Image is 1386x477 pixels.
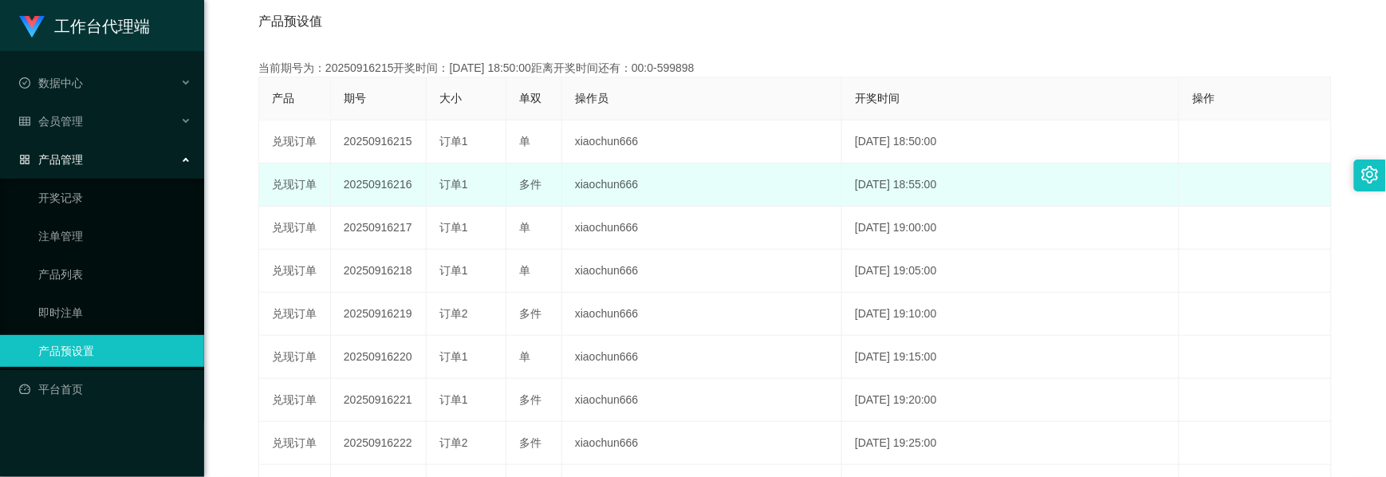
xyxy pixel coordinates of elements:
td: 兑现订单 [259,120,331,164]
td: xiaochun666 [562,207,842,250]
a: 产品预设置 [38,335,191,367]
span: 数据中心 [19,77,83,89]
td: 兑现订单 [259,293,331,336]
span: 订单1 [439,264,468,277]
span: 会员管理 [19,115,83,128]
td: 20250916221 [331,379,427,422]
td: 20250916222 [331,422,427,465]
td: 20250916220 [331,336,427,379]
i: 图标: appstore-o [19,154,30,165]
td: [DATE] 19:20:00 [842,379,1179,422]
span: 操作员 [575,92,608,104]
span: 多件 [519,307,541,320]
span: 多件 [519,393,541,406]
a: 产品列表 [38,258,191,290]
h1: 工作台代理端 [54,1,150,52]
a: 图标: dashboard平台首页 [19,373,191,405]
td: 20250916218 [331,250,427,293]
span: 产品管理 [19,153,83,166]
td: 20250916216 [331,164,427,207]
a: 工作台代理端 [19,19,150,32]
span: 订单2 [439,307,468,320]
td: 兑现订单 [259,207,331,250]
i: 图标: setting [1361,166,1379,183]
span: 订单1 [439,350,468,363]
td: xiaochun666 [562,293,842,336]
span: 产品预设值 [258,12,322,31]
span: 单 [519,221,530,234]
td: 20250916219 [331,293,427,336]
td: 兑现订单 [259,250,331,293]
span: 开奖时间 [855,92,900,104]
span: 操作 [1192,92,1215,104]
a: 即时注单 [38,297,191,329]
td: xiaochun666 [562,379,842,422]
span: 单 [519,264,530,277]
td: [DATE] 19:10:00 [842,293,1179,336]
td: xiaochun666 [562,250,842,293]
span: 单 [519,135,530,148]
td: 兑现订单 [259,336,331,379]
img: logo.9652507e.png [19,16,45,38]
span: 订单1 [439,393,468,406]
td: 兑现订单 [259,379,331,422]
span: 多件 [519,436,541,449]
span: 大小 [439,92,462,104]
td: 20250916217 [331,207,427,250]
span: 订单1 [439,178,468,191]
td: [DATE] 19:05:00 [842,250,1179,293]
a: 注单管理 [38,220,191,252]
td: [DATE] 19:15:00 [842,336,1179,379]
span: 期号 [344,92,366,104]
td: xiaochun666 [562,120,842,164]
span: 订单2 [439,436,468,449]
td: 兑现订单 [259,164,331,207]
td: xiaochun666 [562,164,842,207]
td: xiaochun666 [562,422,842,465]
span: 产品 [272,92,294,104]
i: 图标: check-circle-o [19,77,30,89]
span: 订单1 [439,135,468,148]
a: 开奖记录 [38,182,191,214]
span: 订单1 [439,221,468,234]
i: 图标: table [19,116,30,127]
span: 单 [519,350,530,363]
td: [DATE] 19:00:00 [842,207,1179,250]
span: 多件 [519,178,541,191]
td: 20250916215 [331,120,427,164]
span: 单双 [519,92,541,104]
td: [DATE] 18:50:00 [842,120,1179,164]
td: 兑现订单 [259,422,331,465]
div: 当前期号为：20250916215开奖时间：[DATE] 18:50:00距离开奖时间还有：00:0-599898 [258,60,1332,77]
td: [DATE] 19:25:00 [842,422,1179,465]
td: xiaochun666 [562,336,842,379]
td: [DATE] 18:55:00 [842,164,1179,207]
